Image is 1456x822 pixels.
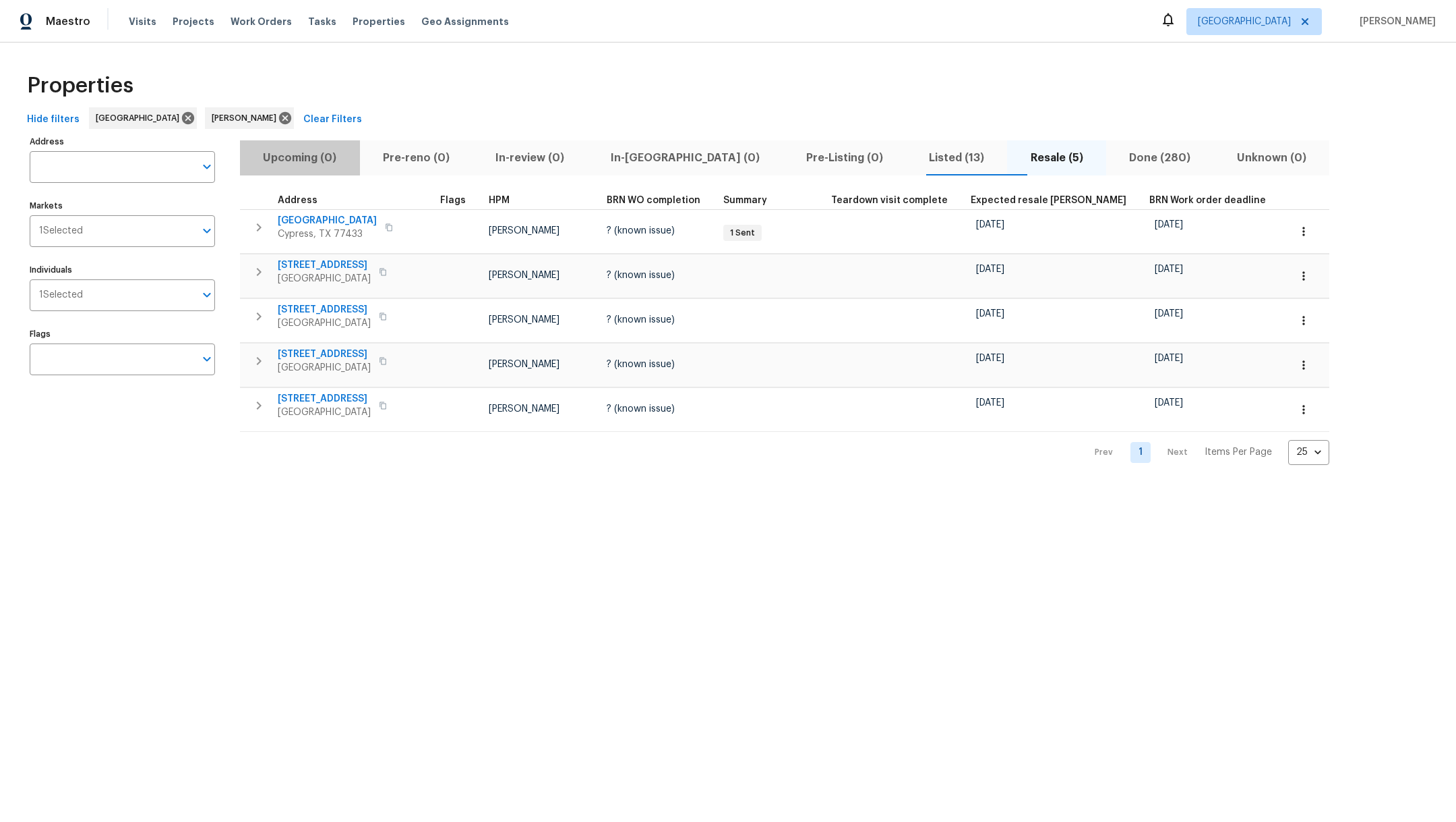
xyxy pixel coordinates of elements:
[607,404,675,414] span: ? (known issue)
[596,148,775,167] span: In-[GEOGRAPHIC_DATA] (0)
[607,315,675,325] span: ? (known issue)
[1155,265,1183,274] span: [DATE]
[248,148,352,167] span: Upcoming (0)
[607,226,675,236] span: ? (known issue)
[39,290,83,301] span: 1 Selected
[914,148,1000,167] span: Listed (13)
[489,196,510,205] span: HPM
[1082,440,1329,465] nav: Pagination Navigation
[129,15,156,28] span: Visits
[607,360,675,369] span: ? (known issue)
[30,330,215,338] label: Flags
[303,111,362,128] span: Clear Filters
[212,111,282,125] span: [PERSON_NAME]
[489,360,559,369] span: [PERSON_NAME]
[489,226,559,236] span: [PERSON_NAME]
[1198,15,1291,28] span: [GEOGRAPHIC_DATA]
[971,196,1126,205] span: Expected resale [PERSON_NAME]
[1288,435,1329,470] div: 25
[298,107,367,132] button: Clear Filters
[1205,445,1272,459] p: Items Per Page
[39,225,83,237] span: 1 Selected
[278,317,371,330] span: [GEOGRAPHIC_DATA]
[30,138,215,146] label: Address
[278,214,377,227] span: [GEOGRAPHIC_DATA]
[489,315,559,325] span: [PERSON_NAME]
[96,111,185,125] span: [GEOGRAPHIC_DATA]
[1149,196,1266,205] span: BRN Work order deadline
[976,265,1004,274] span: [DATE]
[89,107,197,129] div: [GEOGRAPHIC_DATA]
[725,227,760,239] span: 1 Sent
[205,107,294,129] div: [PERSON_NAME]
[1155,220,1183,229] span: [DATE]
[1155,354,1183,363] span: [DATE]
[198,285,216,304] button: Open
[278,227,377,241] span: Cypress, TX 77433
[831,196,948,205] span: Teardown visit complete
[30,266,215,274] label: Individuals
[1354,15,1436,28] span: [PERSON_NAME]
[976,220,1004,229] span: [DATE]
[22,107,85,132] button: Hide filters
[723,196,767,205] span: Summary
[278,258,371,272] span: [STREET_ADDRESS]
[1155,309,1183,319] span: [DATE]
[198,350,216,368] button: Open
[278,196,317,205] span: Address
[173,15,214,28] span: Projects
[607,196,700,205] span: BRN WO completion
[607,271,675,280] span: ? (known issue)
[278,361,371,375] span: [GEOGRAPHIC_DATA]
[278,348,371,361] span: [STREET_ADDRESS]
[308,17,336,26] span: Tasks
[278,303,371,317] span: [STREET_ADDRESS]
[489,404,559,414] span: [PERSON_NAME]
[976,398,1004,408] span: [DATE]
[231,15,292,28] span: Work Orders
[278,272,371,285] span: [GEOGRAPHIC_DATA]
[1114,148,1206,167] span: Done (280)
[440,196,466,205] span: Flags
[27,79,133,92] span: Properties
[1155,398,1183,408] span: [DATE]
[278,392,371,406] span: [STREET_ADDRESS]
[278,406,371,419] span: [GEOGRAPHIC_DATA]
[481,148,580,167] span: In-review (0)
[198,221,216,240] button: Open
[976,309,1004,319] span: [DATE]
[198,157,216,176] button: Open
[27,111,80,128] span: Hide filters
[421,15,509,28] span: Geo Assignments
[30,202,215,210] label: Markets
[46,15,90,28] span: Maestro
[1015,148,1098,167] span: Resale (5)
[353,15,405,28] span: Properties
[1222,148,1322,167] span: Unknown (0)
[489,271,559,280] span: [PERSON_NAME]
[1130,442,1151,463] a: Goto page 1
[791,148,898,167] span: Pre-Listing (0)
[368,148,465,167] span: Pre-reno (0)
[976,354,1004,363] span: [DATE]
